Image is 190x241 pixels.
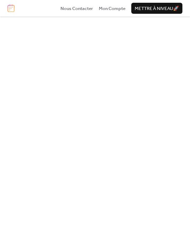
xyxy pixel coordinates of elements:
img: logo [8,4,15,12]
button: Mettre à niveau🚀 [131,3,182,14]
a: Mon Compte [99,5,125,12]
a: Nous Contacter [60,5,93,12]
span: Mettre à niveau 🚀 [135,5,179,12]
